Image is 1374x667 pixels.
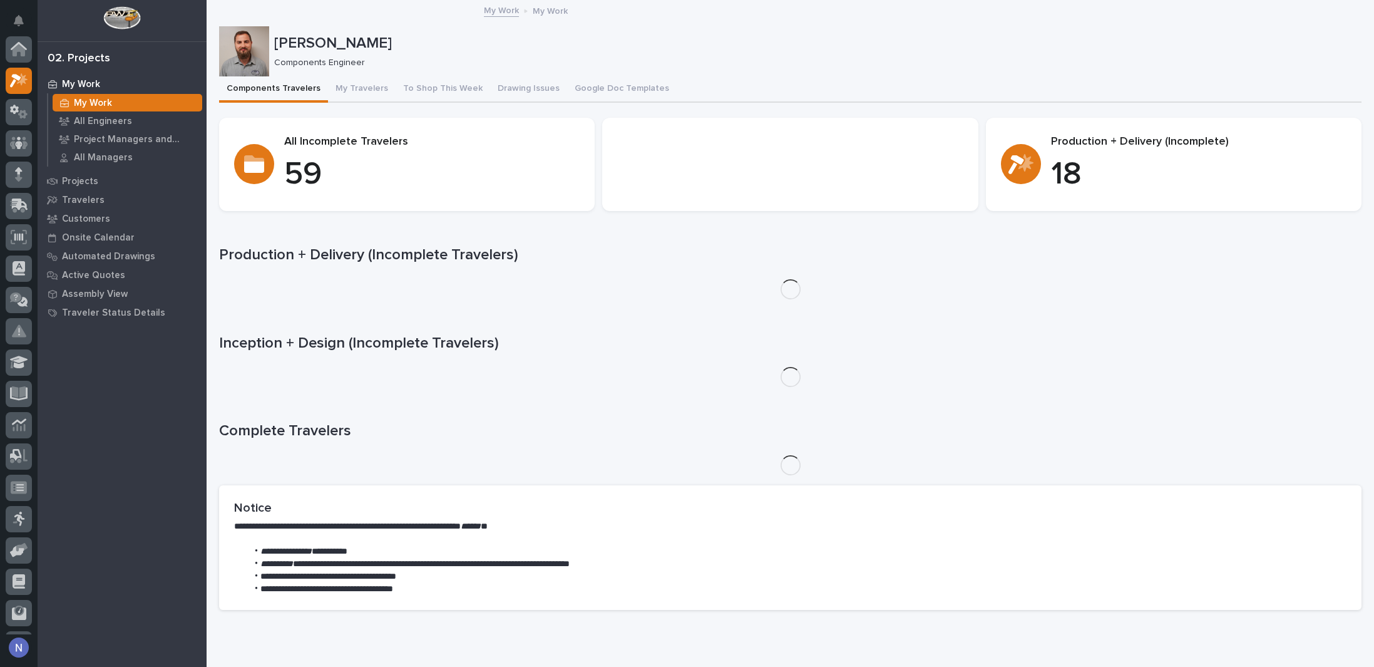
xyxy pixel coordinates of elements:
p: Production + Delivery (Incomplete) [1051,135,1346,149]
button: Drawing Issues [490,76,567,103]
p: Traveler Status Details [62,308,165,319]
a: Automated Drawings [38,247,207,266]
button: Components Travelers [219,76,328,103]
button: My Travelers [328,76,396,103]
a: All Managers [48,148,207,166]
p: Assembly View [62,289,128,300]
p: All Engineers [74,116,132,127]
div: 02. Projects [48,52,110,66]
button: Google Doc Templates [567,76,677,103]
a: Customers [38,209,207,228]
a: Onsite Calendar [38,228,207,247]
h2: Notice [234,500,1346,515]
button: To Shop This Week [396,76,490,103]
h1: Production + Delivery (Incomplete Travelers) [219,246,1361,264]
p: 18 [1051,156,1346,194]
p: My Work [533,3,568,17]
a: Assembly View [38,284,207,303]
a: Traveler Status Details [38,303,207,322]
p: Components Engineer [274,58,1351,68]
button: Notifications [6,8,32,34]
a: My Work [38,75,207,93]
p: My Work [74,98,112,109]
a: My Work [484,3,519,17]
p: Travelers [62,195,105,206]
button: users-avatar [6,634,32,661]
p: Projects [62,176,98,187]
p: Project Managers and Engineers [74,134,197,145]
p: Automated Drawings [62,251,155,262]
p: [PERSON_NAME] [274,34,1356,53]
img: Workspace Logo [103,6,140,29]
a: Travelers [38,190,207,209]
p: My Work [62,79,100,90]
a: Active Quotes [38,266,207,284]
h1: Inception + Design (Incomplete Travelers) [219,334,1361,353]
div: Notifications [16,15,32,35]
a: My Work [48,94,207,111]
p: Customers [62,214,110,225]
a: Project Managers and Engineers [48,130,207,148]
a: Projects [38,172,207,190]
p: All Incomplete Travelers [284,135,580,149]
p: 59 [284,156,580,194]
a: All Engineers [48,112,207,130]
p: Onsite Calendar [62,232,135,244]
p: All Managers [74,152,133,163]
p: Active Quotes [62,270,125,281]
h1: Complete Travelers [219,422,1361,440]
